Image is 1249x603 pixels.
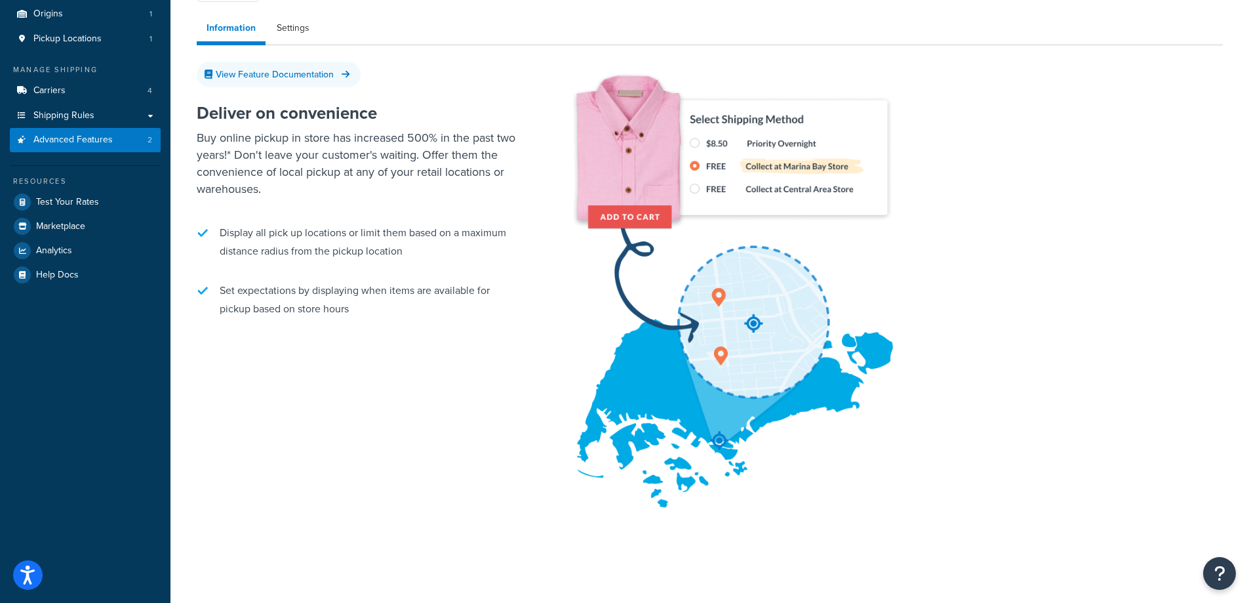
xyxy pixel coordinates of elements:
button: Open Resource Center [1203,557,1236,590]
li: Carriers [10,79,161,103]
span: Carriers [33,85,66,96]
li: Display all pick up locations or limit them based on a maximum distance radius from the pickup lo... [197,217,525,267]
span: 1 [149,33,152,45]
span: Help Docs [36,270,79,281]
span: 2 [148,135,152,146]
h2: Deliver on convenience [197,104,525,123]
span: 1 [149,9,152,20]
span: 4 [148,85,152,96]
a: Carriers4 [10,79,161,103]
span: Test Your Rates [36,197,99,208]
li: Origins [10,2,161,26]
a: Advanced Features2 [10,128,161,152]
a: Marketplace [10,215,161,238]
span: Pickup Locations [33,33,102,45]
a: Pickup Locations1 [10,27,161,51]
p: Buy online pickup in store has increased 500% in the past two years!* Don't leave your customer's... [197,129,525,198]
div: Resources [10,176,161,187]
a: Test Your Rates [10,190,161,214]
a: Shipping Rules [10,104,161,128]
li: Advanced Features [10,128,161,152]
span: Advanced Features [33,135,113,146]
a: Information [197,15,266,45]
a: Origins1 [10,2,161,26]
li: Pickup Locations [10,27,161,51]
a: Help Docs [10,263,161,287]
span: Analytics [36,245,72,257]
a: View Feature Documentation [197,62,361,87]
span: Marketplace [36,221,85,232]
img: In-Store Pickup [564,64,905,510]
div: Manage Shipping [10,64,161,75]
li: Set expectations by displaying when items are available for pickup based on store hours [197,275,525,325]
span: Origins [33,9,63,20]
a: Settings [267,15,319,41]
span: Shipping Rules [33,110,94,121]
a: Analytics [10,239,161,262]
